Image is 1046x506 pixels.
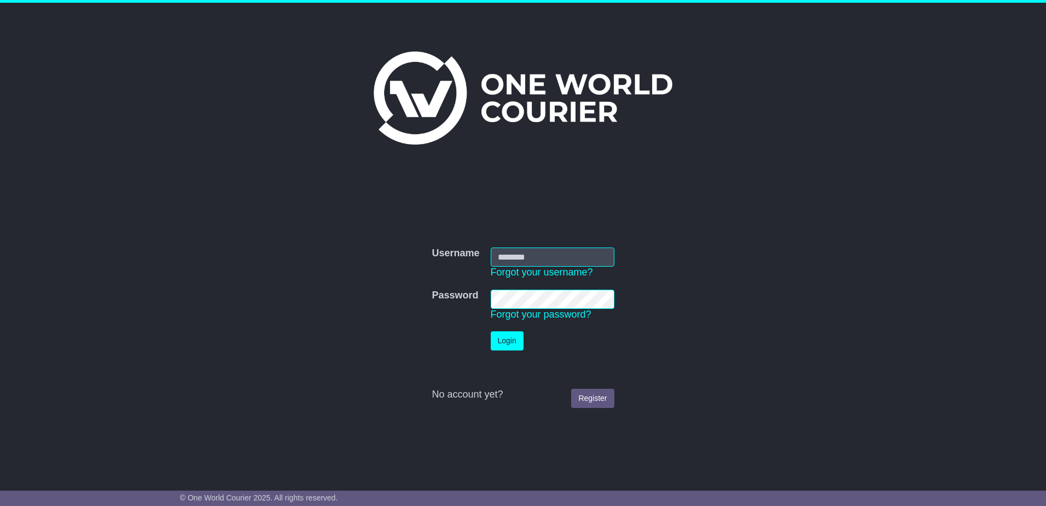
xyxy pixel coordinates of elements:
span: © One World Courier 2025. All rights reserved. [180,493,338,502]
a: Register [571,389,614,408]
a: Forgot your username? [491,267,593,278]
label: Username [432,248,479,260]
div: No account yet? [432,389,614,401]
a: Forgot your password? [491,309,591,320]
label: Password [432,290,478,302]
button: Login [491,331,524,350]
img: One World [374,51,672,145]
